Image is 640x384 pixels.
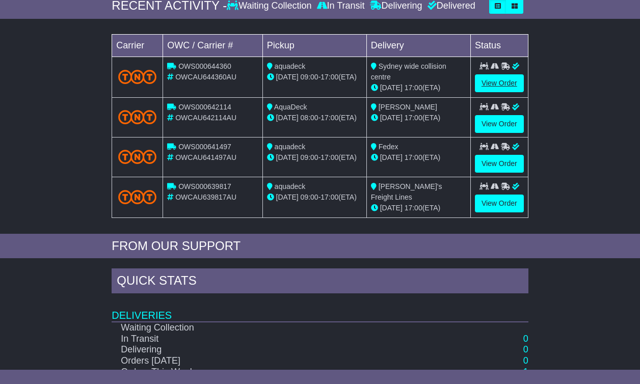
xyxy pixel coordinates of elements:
span: [DATE] [276,73,299,81]
span: [DATE] [276,114,299,122]
span: 17:00 [405,84,422,92]
a: 0 [523,334,528,344]
a: 0 [523,355,528,366]
div: (ETA) [371,113,466,123]
td: In Transit [112,334,451,345]
span: 17:00 [321,73,338,81]
td: Delivering [112,344,451,355]
span: 09:00 [301,193,318,201]
div: Delivered [425,1,475,12]
img: TNT_Domestic.png [118,150,156,163]
td: Pickup [262,34,366,57]
div: Quick Stats [112,268,528,296]
span: aquadeck [275,143,306,151]
span: aquadeck [275,182,306,190]
span: OWCAU644360AU [175,73,236,81]
span: [DATE] [380,204,403,212]
span: Sydney wide collision centre [371,62,446,81]
span: 17:00 [321,193,338,201]
td: Orders [DATE] [112,355,451,367]
span: Fedex [379,143,398,151]
div: (ETA) [371,152,466,163]
td: Carrier [112,34,163,57]
span: [PERSON_NAME]'s Freight Lines [371,182,442,201]
span: [DATE] [276,193,299,201]
td: Waiting Collection [112,322,451,334]
span: [PERSON_NAME] [379,103,437,111]
span: 17:00 [405,153,422,161]
div: - (ETA) [267,113,362,123]
td: Orders This Week [112,367,451,378]
span: aquadeck [275,62,306,70]
a: 0 [523,344,528,354]
div: (ETA) [371,83,466,93]
div: - (ETA) [267,192,362,203]
span: 17:00 [405,204,422,212]
span: 08:00 [301,114,318,122]
div: (ETA) [371,203,466,213]
span: AquaDeck [274,103,307,111]
div: FROM OUR SUPPORT [112,239,528,254]
span: [DATE] [276,153,299,161]
a: View Order [475,74,524,92]
a: View Order [475,195,524,212]
div: Waiting Collection [227,1,314,12]
div: - (ETA) [267,72,362,83]
div: In Transit [314,1,367,12]
div: Delivering [367,1,425,12]
span: OWS000639817 [178,182,231,190]
td: Status [470,34,528,57]
span: OWCAU639817AU [175,193,236,201]
span: 09:00 [301,153,318,161]
span: 09:00 [301,73,318,81]
td: OWC / Carrier # [163,34,262,57]
span: 17:00 [405,114,422,122]
a: View Order [475,155,524,173]
span: OWS000642114 [178,103,231,111]
span: [DATE] [380,153,403,161]
img: TNT_Domestic.png [118,190,156,204]
td: Deliveries [112,296,528,322]
img: TNT_Domestic.png [118,70,156,84]
span: OWCAU641497AU [175,153,236,161]
span: [DATE] [380,114,403,122]
img: TNT_Domestic.png [118,110,156,124]
a: View Order [475,115,524,133]
span: OWS000641497 [178,143,231,151]
a: 1 [523,367,528,377]
span: OWCAU642114AU [175,114,236,122]
div: - (ETA) [267,152,362,163]
span: OWS000644360 [178,62,231,70]
span: 17:00 [321,153,338,161]
span: [DATE] [380,84,403,92]
td: Delivery [366,34,470,57]
span: 17:00 [321,114,338,122]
